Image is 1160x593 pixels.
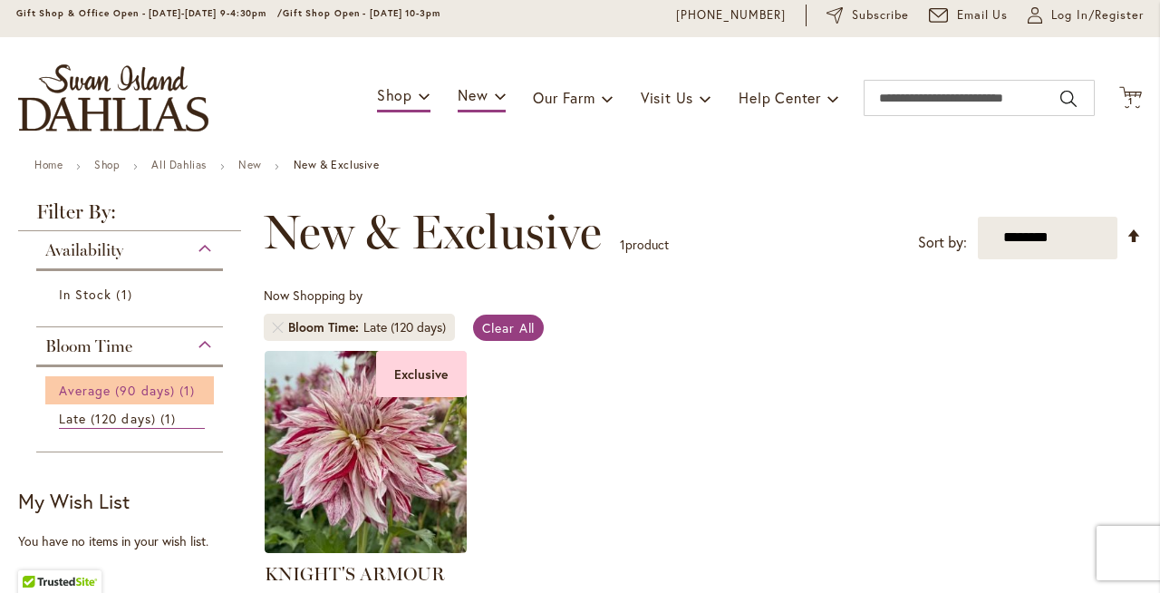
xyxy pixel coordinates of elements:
span: Bloom Time [45,336,132,356]
span: 1 [179,381,199,400]
a: Log In/Register [1028,6,1144,24]
strong: New & Exclusive [294,158,380,171]
span: Help Center [739,88,821,107]
a: [PHONE_NUMBER] [676,6,786,24]
span: Bloom Time [288,318,363,336]
span: In Stock [59,286,111,303]
a: Subscribe [826,6,909,24]
a: Remove Bloom Time Late (120 days) [273,322,284,333]
span: Our Farm [533,88,594,107]
a: Late (120 days) 1 [59,409,205,429]
a: Email Us [929,6,1009,24]
a: Shop [94,158,120,171]
a: Clear All [473,315,545,341]
span: Late (120 days) [59,410,156,427]
a: In Stock 1 [59,285,205,304]
span: Subscribe [852,6,909,24]
button: 1 [1119,86,1142,111]
a: KNIGHT'S ARMOUR Exclusive [265,540,467,557]
a: store logo [18,64,208,131]
span: New & Exclusive [264,205,602,259]
p: product [620,230,669,259]
div: Late (120 days) [363,318,446,336]
strong: My Wish List [18,488,130,514]
span: Visit Us [641,88,693,107]
span: New [458,85,488,104]
a: Home [34,158,63,171]
a: New [238,158,262,171]
strong: Filter By: [18,202,241,231]
span: 1 [116,285,136,304]
span: 1 [620,236,625,253]
span: Shop [377,85,412,104]
span: 1 [160,409,180,428]
span: Gift Shop Open - [DATE] 10-3pm [283,7,440,19]
a: All Dahlias [151,158,207,171]
label: Sort by: [918,226,967,259]
span: Gift Shop & Office Open - [DATE]-[DATE] 9-4:30pm / [16,7,283,19]
span: Now Shopping by [264,287,362,304]
a: KNIGHT'S ARMOUR [265,563,445,585]
span: Average (90 days) [59,382,175,399]
span: 1 [1128,95,1133,107]
span: Clear All [482,319,536,336]
a: Average (90 days) 1 [59,381,205,400]
span: Log In/Register [1051,6,1144,24]
iframe: Launch Accessibility Center [14,529,64,579]
div: Exclusive [376,351,467,397]
img: KNIGHT'S ARMOUR [265,351,467,553]
div: You have no items in your wish list. [18,532,252,550]
span: Availability [45,240,123,260]
span: Email Us [957,6,1009,24]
